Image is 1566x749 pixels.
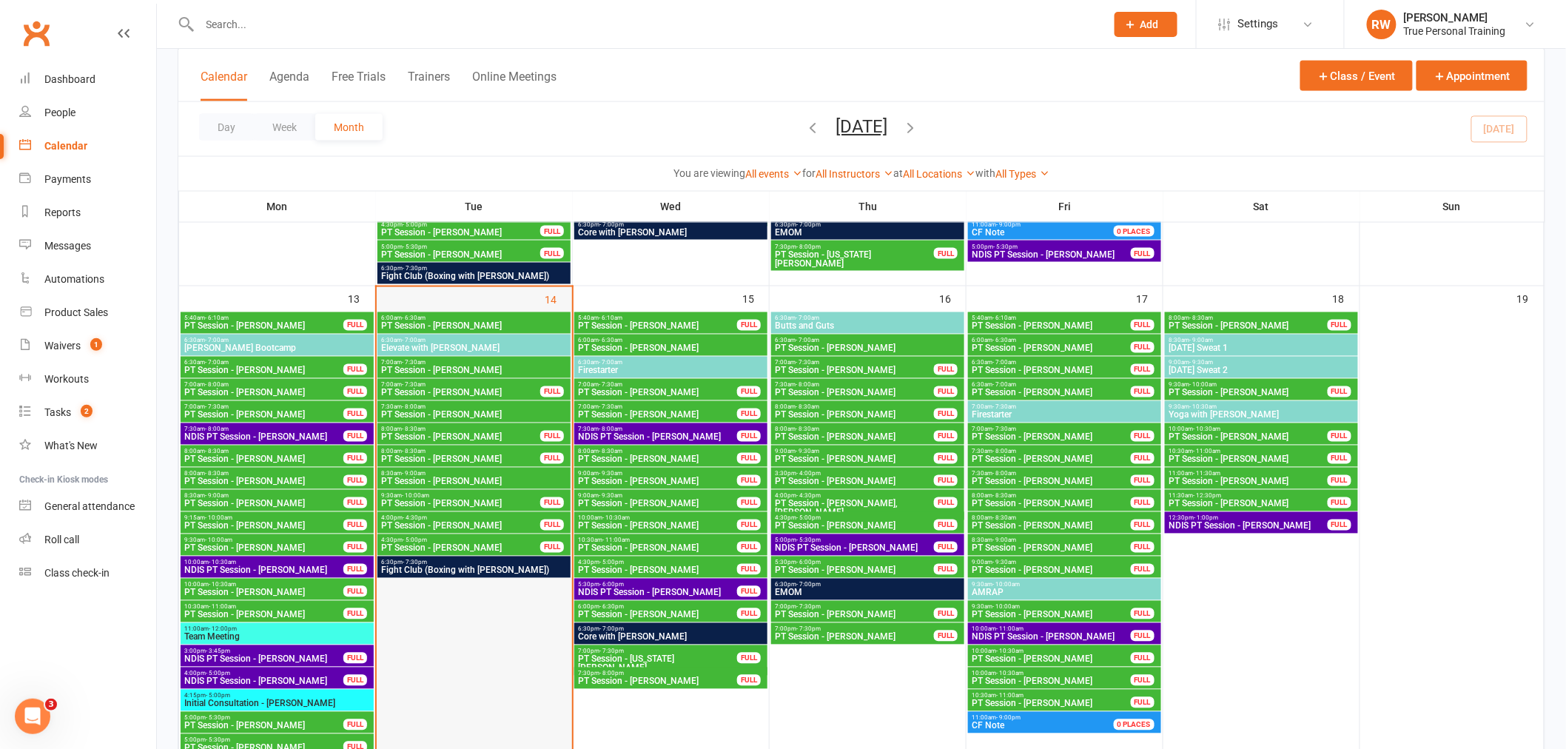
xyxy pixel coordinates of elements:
[380,322,568,331] span: PT Session - [PERSON_NAME]
[403,221,427,228] span: - 5:00pm
[1189,315,1213,322] span: - 8:30am
[971,477,1132,486] span: PT Session - [PERSON_NAME]
[577,477,738,486] span: PT Session - [PERSON_NAME]
[774,382,935,389] span: 7:30am
[995,168,1049,180] a: All Types
[1328,431,1351,442] div: FULL
[19,557,156,590] a: Class kiosk mode
[1131,248,1155,259] div: FULL
[380,360,568,366] span: 7:00am
[343,409,367,420] div: FULL
[205,493,229,500] span: - 9:00am
[774,449,935,455] span: 9:00am
[774,411,935,420] span: PT Session - [PERSON_NAME]
[1417,61,1528,91] button: Appointment
[1168,433,1328,442] span: PT Session - [PERSON_NAME]
[971,389,1132,397] span: PT Session - [PERSON_NAME]
[44,534,79,545] div: Roll call
[599,382,622,389] span: - 7:30am
[971,471,1132,477] span: 7:30am
[403,266,427,272] span: - 7:30pm
[1328,386,1351,397] div: FULL
[1114,226,1155,237] div: 0 PLACES
[19,163,156,196] a: Payments
[343,497,367,508] div: FULL
[19,396,156,429] a: Tasks 2
[599,404,622,411] span: - 7:30am
[380,411,568,420] span: PT Session - [PERSON_NAME]
[184,471,344,477] span: 8:00am
[934,386,958,397] div: FULL
[971,426,1132,433] span: 7:00am
[45,699,57,711] span: 3
[774,366,935,375] span: PT Session - [PERSON_NAME]
[380,449,541,455] span: 8:00am
[737,431,761,442] div: FULL
[349,286,375,311] div: 13
[19,523,156,557] a: Roll call
[1189,360,1213,366] span: - 9:30am
[796,493,821,500] span: - 4:30pm
[796,337,819,344] span: - 7:00am
[737,320,761,331] div: FULL
[992,382,1016,389] span: - 7:00am
[770,191,967,222] th: Thu
[1168,404,1355,411] span: 9:30am
[380,344,568,353] span: Elevate with [PERSON_NAME]
[577,322,738,331] span: PT Session - [PERSON_NAME]
[1168,426,1328,433] span: 10:00am
[774,250,935,268] span: PT Session - [US_STATE][PERSON_NAME]
[577,449,738,455] span: 8:00am
[199,114,254,141] button: Day
[774,243,935,250] span: 7:30pm
[540,226,564,237] div: FULL
[44,73,95,85] div: Dashboard
[599,449,622,455] span: - 8:30am
[269,70,309,101] button: Agenda
[599,221,624,228] span: - 7:00pm
[402,471,426,477] span: - 9:00am
[992,426,1016,433] span: - 7:30am
[971,360,1132,366] span: 6:30am
[971,221,1132,228] span: 11:00am
[737,409,761,420] div: FULL
[1168,493,1328,500] span: 11:30am
[1168,344,1355,353] span: [DATE] Sweat 1
[408,70,450,101] button: Trainers
[972,227,1004,238] span: CF Note
[816,168,893,180] a: All Instructors
[1168,337,1355,344] span: 8:30am
[796,426,819,433] span: - 8:30am
[836,116,887,137] button: [DATE]
[1328,497,1351,508] div: FULL
[343,453,367,464] div: FULL
[540,497,564,508] div: FULL
[737,386,761,397] div: FULL
[15,699,50,734] iframe: Intercom live chat
[19,429,156,463] a: What's New
[44,500,135,512] div: General attendance
[737,497,761,508] div: FULL
[934,453,958,464] div: FULL
[1136,286,1163,311] div: 17
[996,221,1021,228] span: - 9:00pm
[573,191,770,222] th: Wed
[19,363,156,396] a: Workouts
[993,243,1018,250] span: - 5:30pm
[774,433,935,442] span: PT Session - [PERSON_NAME]
[577,228,764,237] span: Core with [PERSON_NAME]
[402,449,426,455] span: - 8:30am
[774,344,961,353] span: PT Session - [PERSON_NAME]
[577,389,738,397] span: PT Session - [PERSON_NAME]
[472,70,557,101] button: Online Meetings
[971,243,1132,250] span: 5:00pm
[599,471,622,477] span: - 9:30am
[184,477,344,486] span: PT Session - [PERSON_NAME]
[184,344,371,353] span: [PERSON_NAME] Bootcamp
[774,389,935,397] span: PT Session - [PERSON_NAME]
[1168,382,1328,389] span: 9:30am
[975,167,995,179] strong: with
[1328,475,1351,486] div: FULL
[184,449,344,455] span: 8:00am
[971,455,1132,464] span: PT Session - [PERSON_NAME]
